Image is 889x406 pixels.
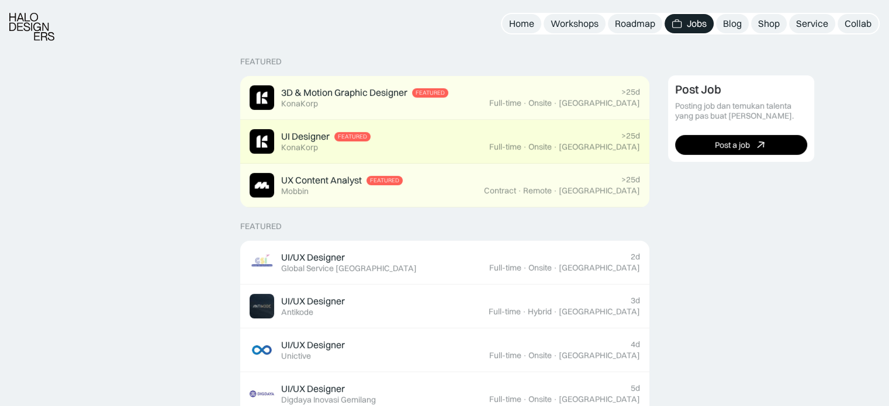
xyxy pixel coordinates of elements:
div: · [553,307,558,317]
a: Roadmap [608,14,662,33]
img: Job Image [250,294,274,318]
a: Job ImageUI/UX DesignerAntikode3dFull-time·Hybrid·[GEOGRAPHIC_DATA] [240,284,649,328]
div: [GEOGRAPHIC_DATA] [559,98,640,108]
a: Job ImageUI DesignerFeaturedKonaKorp>25dFull-time·Onsite·[GEOGRAPHIC_DATA] [240,120,649,164]
div: Featured [240,221,282,231]
div: Global Service [GEOGRAPHIC_DATA] [281,263,417,273]
div: Mobbin [281,186,309,196]
div: · [553,186,558,196]
div: Jobs [687,18,707,30]
div: · [553,98,558,108]
div: Digdaya Inovasi Gemilang [281,395,376,405]
div: Shop [758,18,780,30]
div: Posting job dan temukan talenta yang pas buat [PERSON_NAME]. [675,101,807,121]
div: Onsite [528,394,552,404]
a: Service [789,14,835,33]
div: Onsite [528,142,552,152]
div: Collab [845,18,871,30]
div: UI Designer [281,130,330,143]
div: [GEOGRAPHIC_DATA] [559,351,640,360]
div: Service [796,18,828,30]
div: Remote [523,186,552,196]
div: · [553,394,558,404]
div: Antikode [281,307,313,317]
div: Featured [338,133,367,140]
img: Job Image [250,85,274,110]
div: [GEOGRAPHIC_DATA] [559,263,640,273]
div: · [553,263,558,273]
div: >25d [621,87,640,97]
div: KonaKorp [281,99,318,109]
div: · [523,142,527,152]
a: Job ImageUX Content AnalystFeaturedMobbin>25dContract·Remote·[GEOGRAPHIC_DATA] [240,164,649,207]
div: UI/UX Designer [281,383,345,395]
div: Featured [416,89,445,96]
div: Full-time [489,98,521,108]
div: Roadmap [615,18,655,30]
div: Hybrid [528,307,552,317]
div: 5d [631,383,640,393]
div: Post Job [675,82,721,96]
div: [GEOGRAPHIC_DATA] [559,307,640,317]
div: Contract [484,186,516,196]
img: Job Image [250,129,274,154]
div: >25d [621,175,640,185]
a: Jobs [665,14,714,33]
div: · [553,142,558,152]
div: Unictive [281,351,311,361]
div: · [523,394,527,404]
div: [GEOGRAPHIC_DATA] [559,186,640,196]
div: 3D & Motion Graphic Designer [281,86,407,99]
div: Full-time [489,142,521,152]
a: Workshops [544,14,606,33]
div: UI/UX Designer [281,339,345,351]
div: KonaKorp [281,143,318,152]
div: UX Content Analyst [281,174,362,186]
a: Home [502,14,541,33]
div: [GEOGRAPHIC_DATA] [559,394,640,404]
a: Job ImageUI/UX DesignerUnictive4dFull-time·Onsite·[GEOGRAPHIC_DATA] [240,328,649,372]
div: Workshops [551,18,599,30]
div: Full-time [489,263,521,273]
img: Job Image [250,381,274,406]
div: Onsite [528,351,552,360]
img: Job Image [250,338,274,362]
div: Home [509,18,534,30]
img: Job Image [250,250,274,275]
div: Full-time [489,394,521,404]
div: [GEOGRAPHIC_DATA] [559,142,640,152]
a: Shop [751,14,787,33]
div: Onsite [528,98,552,108]
a: Post a job [675,135,807,155]
div: · [553,351,558,360]
div: Onsite [528,263,552,273]
div: 4d [631,339,640,349]
div: Full-time [489,351,521,360]
div: Blog [723,18,742,30]
div: UI/UX Designer [281,251,345,263]
a: Job ImageUI/UX DesignerGlobal Service [GEOGRAPHIC_DATA]2dFull-time·Onsite·[GEOGRAPHIC_DATA] [240,241,649,284]
a: Job Image3D & Motion Graphic DesignerFeaturedKonaKorp>25dFull-time·Onsite·[GEOGRAPHIC_DATA] [240,76,649,120]
div: 2d [631,252,640,262]
a: Blog [716,14,749,33]
div: · [522,307,527,317]
div: Post a job [715,140,750,150]
div: · [523,98,527,108]
div: · [523,351,527,360]
img: Job Image [250,173,274,197]
a: Collab [838,14,878,33]
div: Full-time [489,307,521,317]
div: UI/UX Designer [281,295,345,307]
div: · [523,263,527,273]
div: >25d [621,131,640,141]
div: Featured [370,177,399,184]
div: 3d [631,296,640,306]
div: Featured [240,57,282,67]
div: · [517,186,522,196]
